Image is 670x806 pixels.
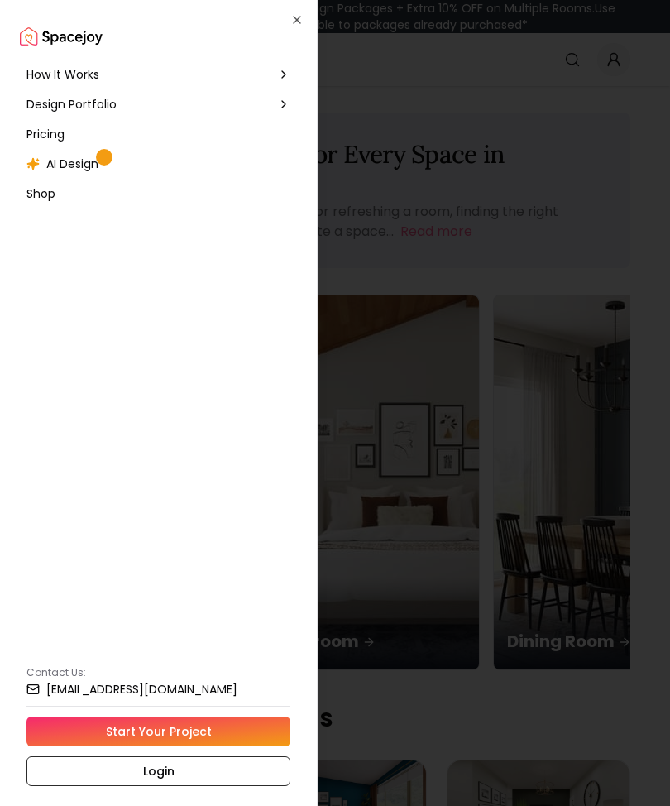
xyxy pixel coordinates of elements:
[26,683,290,696] a: [EMAIL_ADDRESS][DOMAIN_NAME]
[26,126,65,142] span: Pricing
[26,666,290,679] p: Contact Us:
[20,20,103,53] img: Spacejoy Logo
[26,66,99,83] span: How It Works
[26,96,117,113] span: Design Portfolio
[20,20,103,53] a: Spacejoy
[46,156,98,172] span: AI Design
[46,684,237,695] small: [EMAIL_ADDRESS][DOMAIN_NAME]
[26,185,55,202] span: Shop
[26,756,290,786] a: Login
[26,717,290,746] a: Start Your Project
